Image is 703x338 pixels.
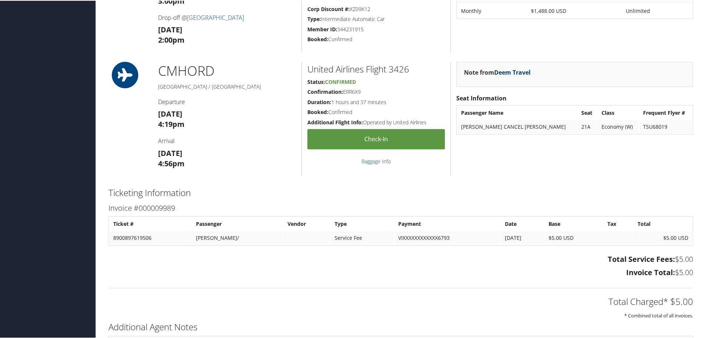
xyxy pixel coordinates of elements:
strong: Additional Flight Info: [307,118,363,125]
h4: Arrival [158,136,296,144]
h2: Additional Agent Notes [108,320,693,332]
th: Date [501,217,544,230]
th: Total [634,217,692,230]
th: Class [598,106,639,119]
strong: [DATE] [158,147,182,157]
a: Check-in [307,128,445,149]
td: Monthly [457,4,527,17]
strong: [DATE] [158,108,182,118]
strong: Note from [464,68,531,76]
strong: Seat Information [456,93,507,102]
h4: Departure [158,97,296,105]
h5: Confirmed [307,35,445,42]
h5: Intermediate Automatic Car [307,15,445,22]
th: Type [331,217,394,230]
td: 21A [578,120,597,133]
h5: XZ09K12 [307,5,445,12]
th: Tax [604,217,633,230]
a: Deem Travel [494,68,531,76]
strong: Duration: [307,98,331,105]
h3: Invoice #000009989 [108,202,693,213]
th: Payment [395,217,500,230]
th: Ticket # [110,217,192,230]
strong: Booked: [307,35,328,42]
strong: Corp Discount #: [307,5,350,12]
h5: ERR6X9 [307,88,445,95]
td: [PERSON_NAME]/ [192,231,283,244]
h2: United Airlines Flight 3426 [307,62,445,75]
h4: Drop-off @ [158,13,296,21]
small: * Combined total of all invoices. [624,312,693,318]
strong: 4:19pm [158,118,185,128]
td: Unlimited [622,4,692,17]
td: Service Fee [331,231,394,244]
h5: 344231915 [307,25,445,32]
td: 8900897619506 [110,231,192,244]
h3: $5.00 [108,267,693,277]
h5: [GEOGRAPHIC_DATA] / [GEOGRAPHIC_DATA] [158,82,296,90]
strong: Member ID: [307,25,337,32]
span: Confirmed [325,78,356,85]
strong: Invoice Total: [626,267,675,277]
strong: [DATE] [158,24,182,34]
h2: Total Charged* $5.00 [108,295,693,307]
strong: 4:56pm [158,158,185,168]
td: VIXXXXXXXXXXXX6793 [395,231,500,244]
td: $5.00 USD [634,231,692,244]
h2: Ticketing Information [108,186,693,198]
td: $1,488.00 USD [527,4,621,17]
strong: Booked: [307,108,328,115]
td: [PERSON_NAME] CANCEL [PERSON_NAME] [457,120,577,133]
h5: Confirmed [307,108,445,115]
h5: 1 hours and 37 minutes [307,98,445,105]
a: [GEOGRAPHIC_DATA] [187,13,244,21]
strong: Status: [307,78,325,85]
td: [DATE] [501,231,544,244]
td: Economy (W) [598,120,639,133]
td: TSU68019 [639,120,692,133]
th: Frequent Flyer # [639,106,692,119]
strong: Total Service Fees: [608,253,675,263]
h5: Operated by United Airlines [307,118,445,125]
th: Base [545,217,603,230]
strong: Type: [307,15,321,22]
h1: CMH ORD [158,61,296,79]
th: Seat [578,106,597,119]
strong: Confirmation: [307,88,343,95]
a: Baggage Info [361,157,391,164]
h3: $5.00 [108,253,693,264]
th: Passenger Name [457,106,577,119]
th: Passenger [192,217,283,230]
th: Vendor [284,217,330,230]
strong: 2:00pm [158,34,185,44]
td: $5.00 USD [545,231,603,244]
